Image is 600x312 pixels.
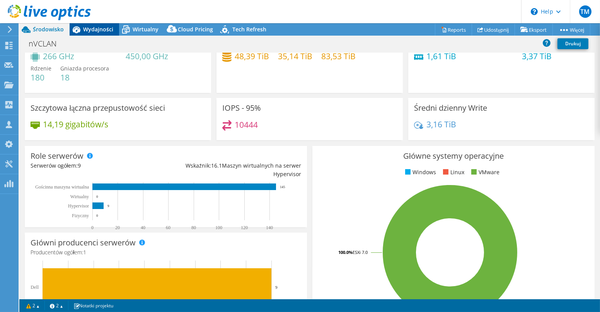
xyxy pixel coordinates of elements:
text: 100 [215,225,222,230]
a: Więcej [552,24,590,36]
text: 40 [141,225,145,230]
span: Wydajności [83,26,113,33]
li: Windows [403,168,436,177]
text: 120 [241,225,248,230]
a: Notatki projektu [68,301,119,310]
h4: 266 GHz [43,52,117,60]
h4: 3,16 TiB [426,120,456,129]
h4: 3,37 TiB [522,52,560,60]
text: 0 [91,225,94,230]
text: Wirtualny [70,194,89,199]
h4: Producentów ogółem: [31,248,301,257]
text: 20 [115,225,120,230]
span: 16.1 [211,162,222,169]
span: Rdzenie [31,65,51,72]
span: Cloud Pricing [178,26,213,33]
span: 1 [83,249,86,256]
a: Udostępnij [472,24,515,36]
span: 9 [78,162,81,169]
h3: Główne systemy operacyjne [318,152,589,160]
h4: 10444 [235,120,258,129]
h3: Średni dzienny Write [414,104,487,112]
a: 2 [21,301,45,310]
h4: 83,53 TiB [321,52,356,60]
text: 140 [266,225,273,230]
text: Fizyczny [72,213,89,218]
text: 60 [166,225,170,230]
text: 0 [96,195,98,199]
div: Serwerów ogółem: [31,161,166,170]
h4: 48,39 TiB [235,52,269,60]
span: TM [579,5,591,18]
h1: nVCLAN [25,39,68,48]
a: 2 [44,301,68,310]
li: Linux [441,168,464,177]
tspan: 100.0% [338,249,353,255]
text: Hypervisor [68,203,89,209]
text: 80 [191,225,196,230]
tspan: ESXi 7.0 [353,249,368,255]
h3: Szczytowa łączna przepustowość sieci [31,104,165,112]
span: Środowisko [33,26,64,33]
span: Gniazda procesora [60,65,109,72]
li: VMware [469,168,499,177]
a: Drukuj [557,38,588,49]
h3: Role serwerów [31,152,84,160]
svg: \n [531,8,538,15]
h4: 35,14 TiB [278,52,312,60]
h3: Główni producenci serwerów [31,238,136,247]
h4: 1,61 TiB [426,52,513,60]
div: Wskaźnik: Maszyn wirtualnych na serwer Hypervisor [166,161,301,178]
text: 0 [96,214,98,218]
span: Wirtualny [133,26,159,33]
a: Reports [435,24,472,36]
h4: 14,19 gigabitów/s [43,120,108,129]
h4: 180 [31,73,51,82]
text: 9 [275,285,278,290]
text: Dell [31,285,39,290]
text: 145 [280,185,285,189]
a: Eksport [515,24,553,36]
h4: 18 [60,73,109,82]
h3: IOPS - 95% [222,104,261,112]
text: 9 [107,204,109,208]
span: Tech Refresh [232,26,266,33]
text: Gościnna maszyna wirtualna [35,184,89,190]
h4: 450,00 GHz [126,52,179,60]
